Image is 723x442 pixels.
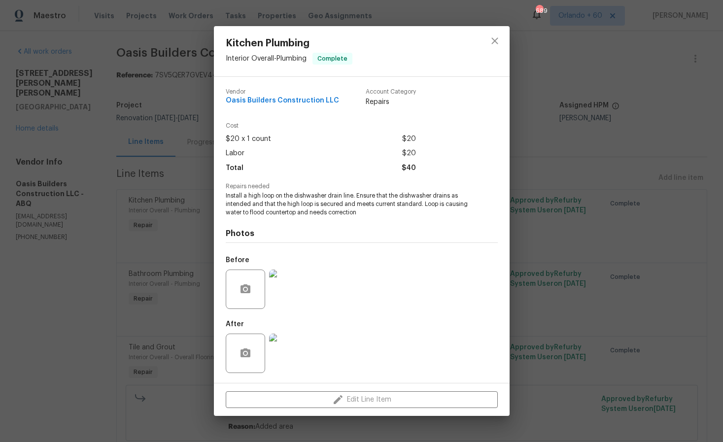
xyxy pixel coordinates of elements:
[366,89,416,95] span: Account Category
[226,146,244,161] span: Labor
[226,229,498,238] h4: Photos
[366,97,416,107] span: Repairs
[226,183,498,190] span: Repairs needed
[226,192,471,216] span: Install a high loop on the dishwasher drain line. Ensure that the dishwasher drains as intended a...
[226,321,244,328] h5: After
[402,161,416,175] span: $40
[226,132,271,146] span: $20 x 1 count
[402,132,416,146] span: $20
[313,54,351,64] span: Complete
[402,146,416,161] span: $20
[226,161,243,175] span: Total
[483,29,507,53] button: close
[226,257,249,264] h5: Before
[226,89,339,95] span: Vendor
[226,123,416,129] span: Cost
[536,6,543,16] div: 689
[226,97,339,104] span: Oasis Builders Construction LLC
[226,55,307,62] span: Interior Overall - Plumbing
[226,38,352,49] span: Kitchen Plumbing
